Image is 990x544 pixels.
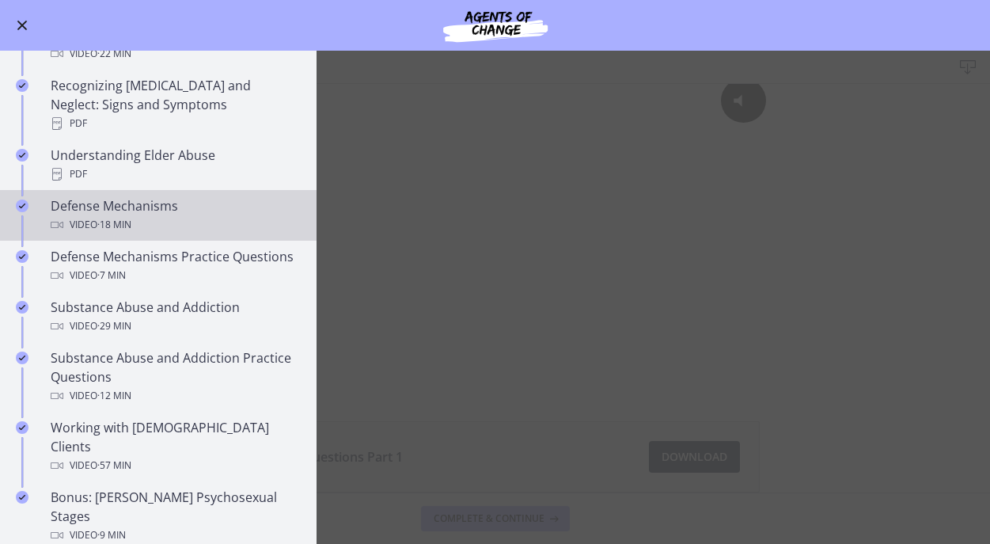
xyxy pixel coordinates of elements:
div: Video [51,386,298,405]
div: Video [51,456,298,475]
span: · 57 min [97,456,131,475]
button: Enable menu [13,16,32,35]
img: Agents of Change Social Work Test Prep [400,6,590,44]
i: Completed [16,352,28,364]
div: Video [51,317,298,336]
span: · 12 min [97,386,131,405]
div: Substance Abuse and Addiction Practice Questions [51,348,298,405]
i: Completed [16,200,28,212]
i: Completed [16,149,28,162]
i: Completed [16,491,28,504]
span: · 18 min [97,215,131,234]
button: Click for sound [721,17,766,62]
div: PDF [51,165,298,184]
div: Recognizing [MEDICAL_DATA] and Neglect: Signs and Symptoms [51,76,298,133]
div: Understanding Elder Abuse [51,146,298,184]
div: Video [51,215,298,234]
div: Defense Mechanisms [51,196,298,234]
div: Defense Mechanisms Practice Questions [51,247,298,285]
div: Working with [DEMOGRAPHIC_DATA] Clients [51,418,298,475]
i: Completed [16,79,28,92]
span: · 7 min [97,266,126,285]
div: Video [51,266,298,285]
i: Completed [16,301,28,314]
span: · 22 min [97,44,131,63]
div: PDF [51,114,298,133]
i: Completed [16,250,28,263]
div: Substance Abuse and Addiction [51,298,298,336]
div: Video [51,44,298,63]
span: · 29 min [97,317,131,336]
i: Completed [16,421,28,434]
